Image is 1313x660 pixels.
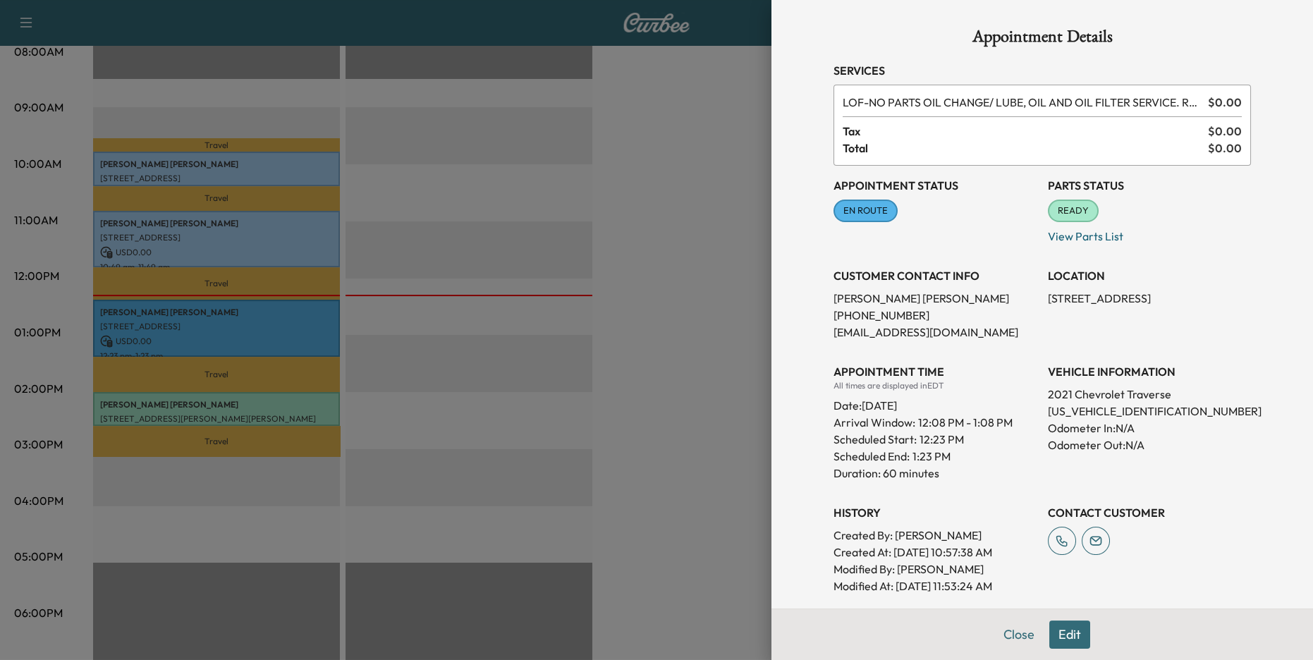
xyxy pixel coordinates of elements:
p: [PERSON_NAME] [PERSON_NAME] [833,290,1037,307]
h3: APPOINTMENT TIME [833,363,1037,380]
p: Arrival Window: [833,414,1037,431]
button: Edit [1049,621,1090,649]
h3: VEHICLE INFORMATION [1048,363,1251,380]
span: $ 0.00 [1208,123,1242,140]
span: NO PARTS OIL CHANGE/ LUBE, OIL AND OIL FILTER SERVICE. RESET OIL LIFE MONITOR. HAZARDOUS WASTE FE... [843,94,1202,111]
p: Created At : [DATE] 10:57:38 AM [833,544,1037,561]
span: READY [1049,204,1097,218]
p: Modified At : [DATE] 11:53:24 AM [833,577,1037,594]
p: [PHONE_NUMBER] [833,307,1037,324]
h3: Parts Status [1048,177,1251,194]
p: Odometer Out: N/A [1048,436,1251,453]
p: Duration: 60 minutes [833,465,1037,482]
span: $ 0.00 [1208,140,1242,157]
p: 12:23 PM [920,431,964,448]
h3: History [833,504,1037,521]
p: Scheduled End: [833,448,910,465]
h3: LOCATION [1048,267,1251,284]
p: [STREET_ADDRESS] [1048,290,1251,307]
h3: CUSTOMER CONTACT INFO [833,267,1037,284]
h3: CONTACT CUSTOMER [1048,504,1251,521]
p: Scheduled Start: [833,431,917,448]
div: All times are displayed in EDT [833,380,1037,391]
span: EN ROUTE [835,204,896,218]
div: Date: [DATE] [833,391,1037,414]
p: Odometer In: N/A [1048,420,1251,436]
p: 1:23 PM [912,448,951,465]
p: Modified By : [PERSON_NAME] [833,561,1037,577]
p: [EMAIL_ADDRESS][DOMAIN_NAME] [833,324,1037,341]
h3: Services [833,62,1251,79]
p: Created By : [PERSON_NAME] [833,527,1037,544]
span: 12:08 PM - 1:08 PM [918,414,1013,431]
p: View Parts List [1048,222,1251,245]
h3: Appointment Status [833,177,1037,194]
p: 2021 Chevrolet Traverse [1048,386,1251,403]
span: $ 0.00 [1208,94,1242,111]
p: [US_VEHICLE_IDENTIFICATION_NUMBER] [1048,403,1251,420]
span: Tax [843,123,1208,140]
h1: Appointment Details [833,28,1251,51]
button: Close [994,621,1044,649]
span: Total [843,140,1208,157]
